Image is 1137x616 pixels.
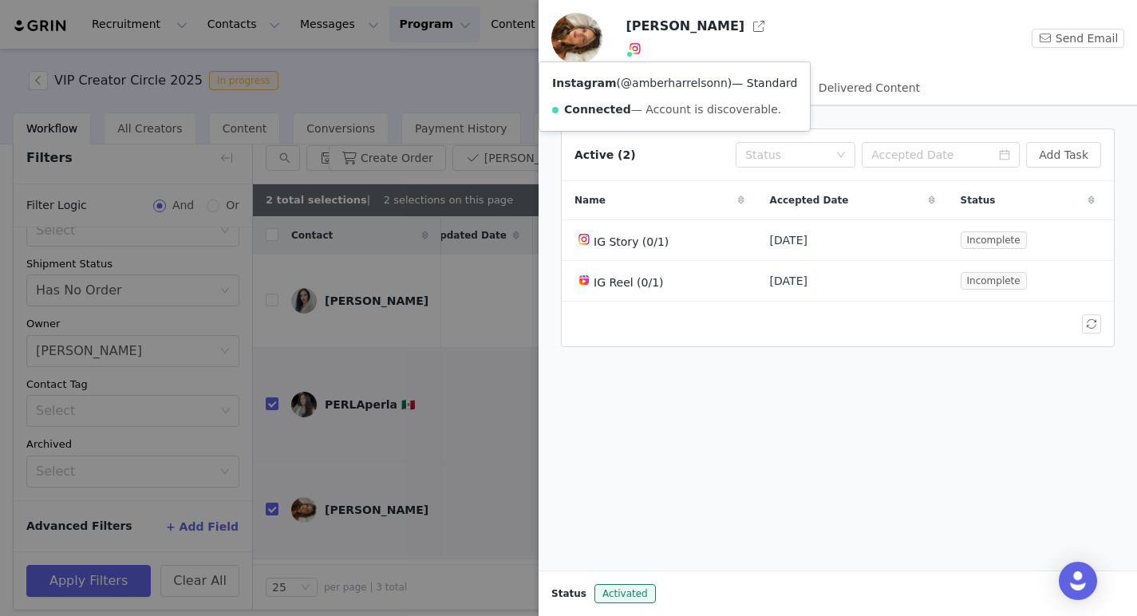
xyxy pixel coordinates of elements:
[1026,142,1101,168] button: Add Task
[629,42,642,55] img: instagram.svg
[961,272,1027,290] span: Incomplete
[626,17,744,36] h3: [PERSON_NAME]
[819,70,920,106] div: Delivered Content
[594,276,664,289] span: IG Reel (0/1)
[862,142,1020,168] input: Accepted Date
[770,273,807,290] span: [DATE]
[836,150,846,161] i: icon: down
[551,13,602,64] img: 949bb4cd-a3eb-4ddf-9504-e4290f61aad8.jpg
[578,233,590,246] img: instagram.svg
[561,128,1115,347] article: Active
[578,274,590,286] img: instagram-reels.svg
[574,193,606,207] span: Name
[1032,29,1124,48] button: Send Email
[594,584,656,603] span: Activated
[999,149,1010,160] i: icon: calendar
[961,193,996,207] span: Status
[574,147,636,164] div: Active (2)
[551,586,586,601] span: Status
[770,232,807,249] span: [DATE]
[745,147,828,163] div: Status
[1059,562,1097,600] div: Open Intercom Messenger
[961,231,1027,249] span: Incomplete
[594,235,669,248] span: IG Story (0/1)
[770,193,849,207] span: Accepted Date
